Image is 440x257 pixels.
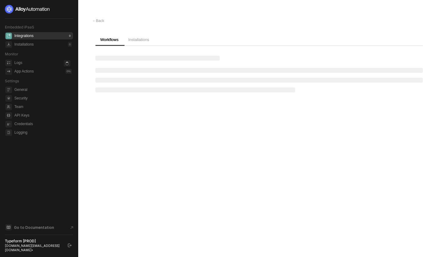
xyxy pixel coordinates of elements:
span: team [5,104,12,110]
span: Logging [14,129,72,136]
span: icon-app-actions [5,68,12,75]
div: 0 [68,42,72,47]
span: logout [68,244,71,247]
span: documentation [5,224,12,230]
div: App Actions [14,69,34,74]
span: credentials [5,121,12,127]
span: General [14,86,72,93]
div: Integrations [14,33,34,39]
span: icon-logs [5,60,12,66]
span: Go to Documentation [14,225,54,230]
span: document-arrow [69,225,75,231]
div: Logs [14,60,22,65]
a: logo [5,5,73,13]
span: Settings [5,79,19,83]
span: Workflows [100,37,119,42]
a: Knowledge Base [5,224,73,231]
span: Installations [128,37,149,42]
span: icon-loader [64,60,70,67]
span: API Keys [14,112,72,119]
span: Embedded iPaaS [5,25,34,29]
div: 0 [68,33,72,38]
div: 0 % [65,69,72,74]
span: Team [14,103,72,110]
span: general [5,87,12,93]
span: api-key [5,112,12,119]
div: Back [92,18,104,24]
span: Monitor [5,52,18,56]
span: security [5,95,12,102]
div: Typeform [PROD] [5,239,62,244]
div: [DOMAIN_NAME][EMAIL_ADDRESS][DOMAIN_NAME] • [5,244,62,252]
span: Credentials [14,120,72,128]
div: Installations [14,42,34,47]
span: logging [5,129,12,136]
span: Security [14,95,72,102]
img: logo [5,5,50,13]
span: ← [92,19,96,23]
span: integrations [5,33,12,39]
span: installations [5,41,12,48]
